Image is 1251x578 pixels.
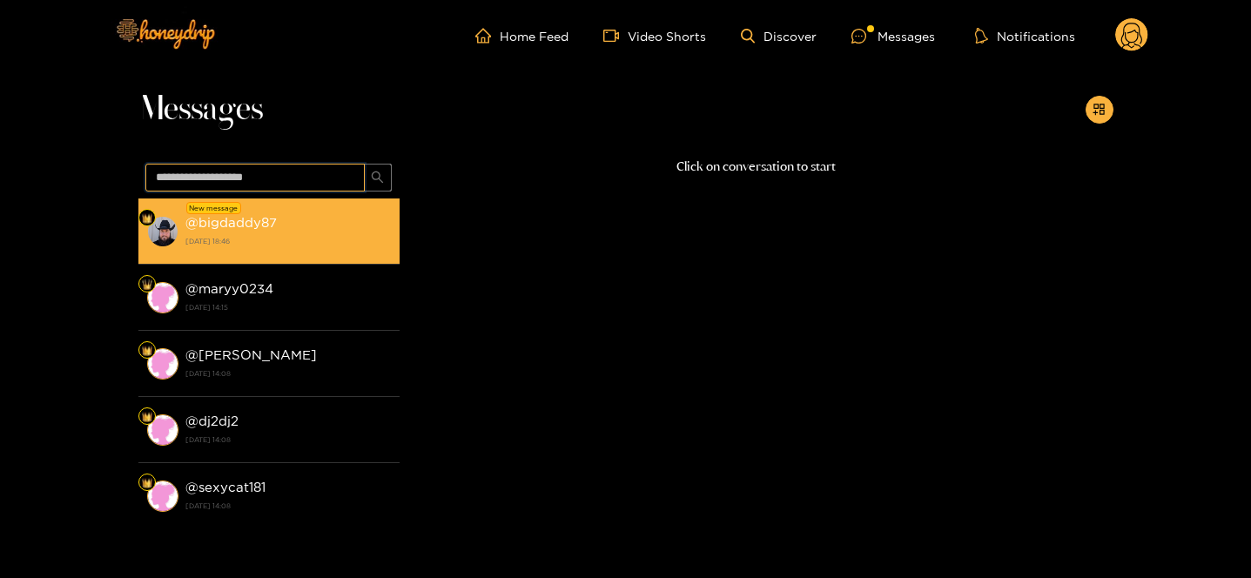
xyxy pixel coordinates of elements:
img: Fan Level [142,346,152,356]
div: Messages [851,26,935,46]
button: search [364,164,392,192]
img: Fan Level [142,478,152,488]
strong: [DATE] 18:46 [185,233,391,249]
img: Fan Level [142,279,152,290]
strong: @ bigdaddy87 [185,215,277,230]
img: Fan Level [142,412,152,422]
button: appstore-add [1086,96,1113,124]
strong: [DATE] 14:08 [185,432,391,447]
img: Fan Level [142,213,152,224]
div: New message [186,202,241,214]
a: Video Shorts [603,28,706,44]
a: Discover [741,29,817,44]
strong: @ [PERSON_NAME] [185,347,317,362]
a: Home Feed [475,28,568,44]
img: conversation [147,414,178,446]
span: Messages [138,89,263,131]
img: conversation [147,348,178,380]
strong: @ maryy0234 [185,281,273,296]
strong: @ dj2dj2 [185,413,239,428]
span: appstore-add [1093,103,1106,118]
span: home [475,28,500,44]
img: conversation [147,481,178,512]
img: conversation [147,282,178,313]
strong: [DATE] 14:08 [185,498,391,514]
strong: [DATE] 14:15 [185,299,391,315]
button: Notifications [970,27,1080,44]
span: search [371,171,384,185]
img: conversation [147,216,178,247]
strong: @ sexycat181 [185,480,266,494]
span: video-camera [603,28,628,44]
p: Click on conversation to start [400,157,1113,177]
strong: [DATE] 14:08 [185,366,391,381]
